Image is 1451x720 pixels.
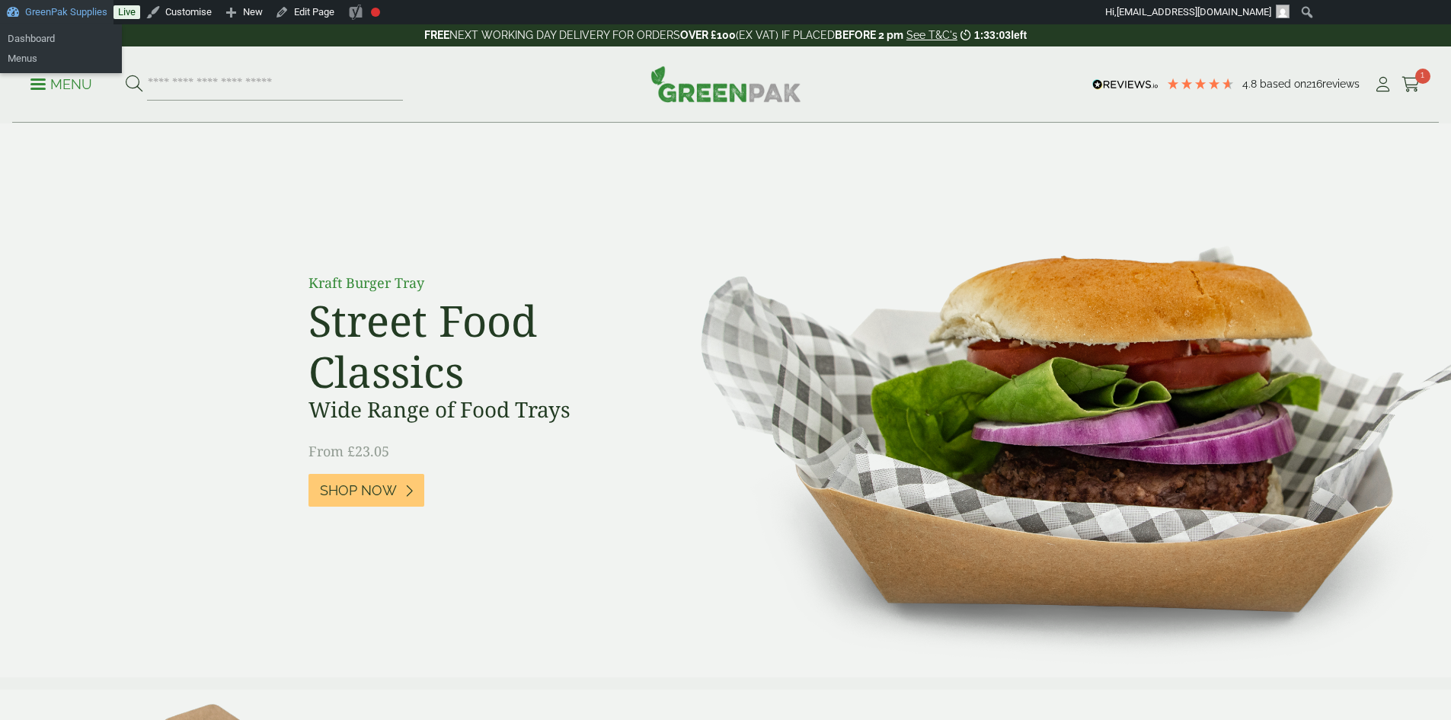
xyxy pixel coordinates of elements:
a: Live [113,5,140,19]
a: See T&C's [906,29,957,41]
h3: Wide Range of Food Trays [308,397,651,423]
strong: FREE [424,29,449,41]
img: REVIEWS.io [1092,79,1159,90]
i: Cart [1401,77,1421,92]
strong: OVER £100 [680,29,736,41]
span: 1:33:03 [974,29,1011,41]
img: Street Food Classics [653,123,1451,677]
span: 1 [1415,69,1430,84]
p: Kraft Burger Tray [308,273,651,293]
span: 216 [1306,78,1322,90]
div: 4.79 Stars [1166,77,1235,91]
a: 1 [1401,73,1421,96]
h2: Street Food Classics [308,295,651,397]
span: left [1011,29,1027,41]
span: Shop Now [320,482,397,499]
a: Shop Now [308,474,424,507]
strong: BEFORE 2 pm [835,29,903,41]
span: [EMAIL_ADDRESS][DOMAIN_NAME] [1117,6,1271,18]
div: Focus keyphrase not set [371,8,380,17]
span: Based on [1260,78,1306,90]
span: 4.8 [1242,78,1260,90]
img: GreenPak Supplies [650,66,801,102]
i: My Account [1373,77,1392,92]
a: Menu [30,75,92,91]
span: reviews [1322,78,1360,90]
p: Menu [30,75,92,94]
span: From £23.05 [308,442,389,460]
